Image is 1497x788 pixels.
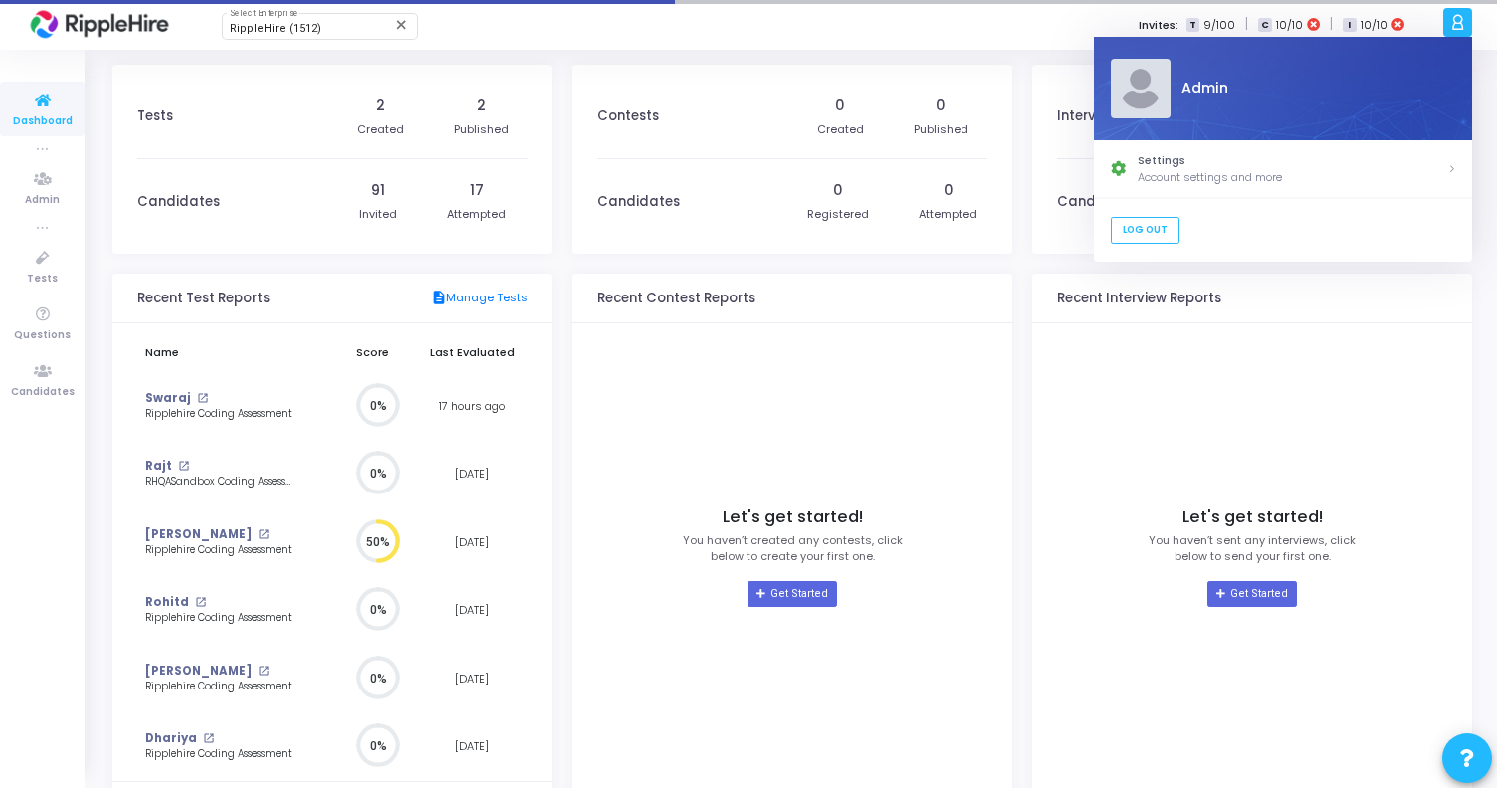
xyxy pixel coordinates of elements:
mat-icon: Clear [394,17,410,33]
div: 0 [944,180,954,201]
div: Ripplehire Coding Assessment [145,747,300,762]
img: logo [25,5,174,45]
mat-icon: open_in_new [178,461,189,472]
a: [PERSON_NAME] [145,526,252,543]
td: [DATE] [416,508,528,577]
span: Candidates [11,384,75,401]
div: Settings [1138,152,1447,169]
img: Profile Picture [1110,59,1170,118]
h3: Interviews [1057,108,1125,124]
p: You haven’t created any contests, click below to create your first one. [683,532,903,565]
th: Last Evaluated [416,333,528,372]
a: Log Out [1110,217,1178,244]
td: [DATE] [416,712,528,781]
div: Invited [359,206,397,223]
h3: Recent Interview Reports [1057,291,1221,306]
span: I [1343,18,1356,33]
a: SettingsAccount settings and more [1094,140,1472,198]
div: 2 [477,96,486,116]
a: Rajt [145,458,172,475]
h3: Candidates [137,194,220,210]
p: You haven’t sent any interviews, click below to send your first one. [1149,532,1356,565]
div: RHQASandbox Coding Assessment [145,475,300,490]
div: Attempted [919,206,977,223]
h3: Recent Contest Reports [597,291,755,306]
h3: Candidates [597,194,680,210]
a: Manage Tests [431,290,528,307]
div: Ripplehire Coding Assessment [145,680,300,694]
h4: Let's get started! [1182,507,1323,527]
div: Ripplehire Coding Assessment [145,407,300,422]
mat-icon: open_in_new [258,666,269,677]
h3: Contests [597,108,659,124]
div: 0 [835,96,845,116]
div: 17 [470,180,484,201]
div: Created [817,121,864,138]
th: Name [137,333,329,372]
div: Published [454,121,509,138]
mat-icon: description [431,290,446,307]
a: Dhariya [145,730,197,747]
span: T [1186,18,1199,33]
td: 17 hours ago [416,372,528,441]
label: Invites: [1139,17,1178,34]
span: Tests [27,271,58,288]
span: Admin [25,192,60,209]
span: RippleHire (1512) [230,22,321,35]
mat-icon: open_in_new [258,529,269,540]
div: Ripplehire Coding Assessment [145,611,300,626]
div: Admin [1170,79,1455,99]
span: Questions [14,327,71,344]
div: Attempted [447,206,506,223]
div: Account settings and more [1138,169,1447,186]
h4: Let's get started! [723,507,863,527]
a: Swaraj [145,390,191,407]
span: C [1258,18,1271,33]
a: Get Started [1207,581,1296,607]
div: Published [914,121,968,138]
div: Created [357,121,404,138]
td: [DATE] [416,440,528,508]
a: [PERSON_NAME] [145,663,252,680]
h3: Recent Test Reports [137,291,270,306]
a: Get Started [748,581,836,607]
span: 10/10 [1361,17,1388,34]
div: 0 [936,96,946,116]
mat-icon: open_in_new [195,597,206,608]
span: 10/10 [1276,17,1303,34]
div: 91 [371,180,385,201]
td: [DATE] [416,645,528,713]
th: Score [329,333,416,372]
h3: Tests [137,108,173,124]
div: Registered [807,206,869,223]
mat-icon: open_in_new [197,393,208,404]
span: Dashboard [13,113,73,130]
div: 0 [833,180,843,201]
mat-icon: open_in_new [203,733,214,744]
td: [DATE] [416,576,528,645]
a: Rohitd [145,594,189,611]
h3: Candidates [1057,194,1140,210]
span: 9/100 [1203,17,1235,34]
span: | [1245,14,1248,35]
span: | [1330,14,1333,35]
div: 2 [376,96,385,116]
div: Ripplehire Coding Assessment [145,543,300,558]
